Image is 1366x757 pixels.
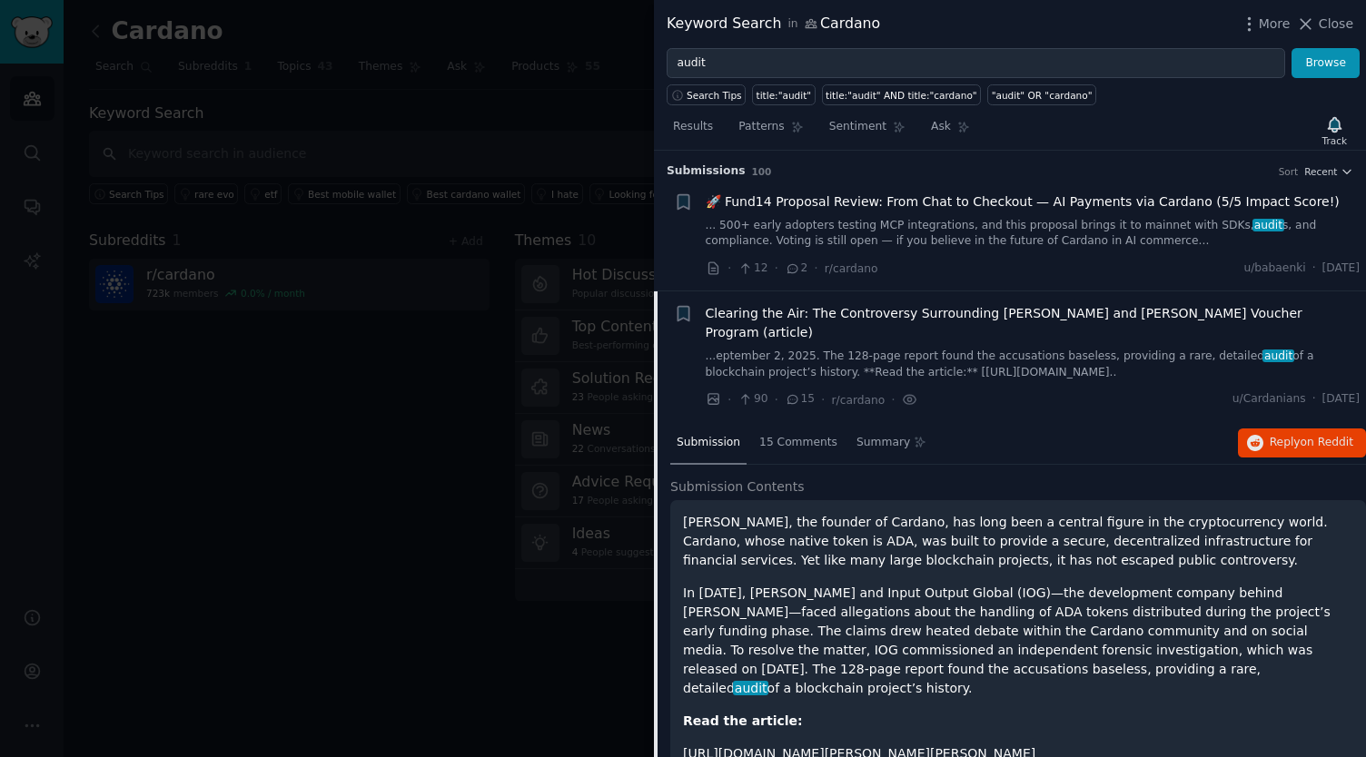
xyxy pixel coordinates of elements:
a: Patterns [732,113,809,150]
p: In [DATE], [PERSON_NAME] and Input Output Global (IOG)—the development company behind [PERSON_NAM... [683,584,1353,698]
span: Close [1319,15,1353,34]
span: · [821,390,825,409]
div: Keyword Search Cardano [667,13,880,35]
button: More [1240,15,1291,34]
span: [DATE] [1322,261,1360,277]
span: · [814,259,817,278]
a: ... 500+ early adopters testing MCP integrations, and this proposal brings it to mainnet with SDK... [706,218,1361,250]
span: r/cardano [825,262,878,275]
span: Patterns [738,119,784,135]
span: 90 [737,391,767,408]
a: ...eptember 2, 2025. The 128-page report found the accusations baseless, providing a rare, detail... [706,349,1361,380]
div: Track [1322,134,1347,147]
span: 2 [785,261,807,277]
span: on Reddit [1301,436,1353,448]
span: audit [1262,349,1294,362]
a: 🚀 Fund14 Proposal Review: From Chat to Checkout — AI Payments via Cardano (5/5 Impact Score!) [706,192,1340,211]
a: Ask [925,113,976,150]
span: u/Cardanians [1232,391,1306,408]
span: Reply [1270,435,1353,451]
button: Replyon Reddit [1238,428,1366,457]
span: audit [733,681,768,695]
p: [PERSON_NAME], the founder of Cardano, has long been a central figure in the cryptocurrency world... [683,513,1353,570]
span: [DATE] [1322,391,1360,408]
strong: Read the article: [683,713,803,728]
div: "audit" OR "cardano" [992,89,1093,102]
a: Results [667,113,719,150]
span: 15 [785,391,815,408]
span: u/babaenki [1243,261,1305,277]
div: Sort [1279,165,1299,178]
span: · [891,390,895,409]
span: · [728,259,731,278]
a: Clearing the Air: The Controversy Surrounding [PERSON_NAME] and [PERSON_NAME] Voucher Program (ar... [706,304,1361,342]
span: 15 Comments [759,435,837,451]
span: · [728,390,731,409]
span: More [1259,15,1291,34]
span: · [775,259,778,278]
div: title:"audit" [757,89,812,102]
span: audit [1252,219,1284,231]
span: · [1312,261,1316,277]
span: Ask [931,119,951,135]
span: Submission Contents [670,477,805,496]
button: Search Tips [667,84,746,105]
span: Summary [856,435,910,451]
span: Submission s [667,163,746,180]
span: Recent [1304,165,1337,178]
input: Try a keyword related to your business [667,48,1285,79]
a: "audit" OR "cardano" [987,84,1096,105]
button: Close [1296,15,1353,34]
span: r/cardano [832,394,886,407]
a: Sentiment [823,113,912,150]
button: Browse [1292,48,1360,79]
span: 12 [737,261,767,277]
span: Submission [677,435,740,451]
a: title:"audit" [752,84,816,105]
span: · [775,390,778,409]
span: Search Tips [687,89,742,102]
span: in [787,16,797,33]
span: 100 [752,166,772,177]
a: title:"audit" AND title:"cardano" [822,84,982,105]
span: Results [673,119,713,135]
button: Recent [1304,165,1353,178]
span: Sentiment [829,119,886,135]
button: Track [1316,112,1353,150]
div: title:"audit" AND title:"cardano" [826,89,977,102]
span: · [1312,391,1316,408]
